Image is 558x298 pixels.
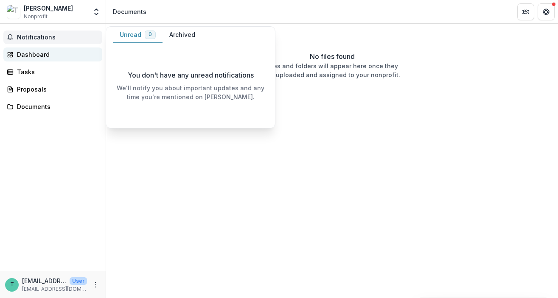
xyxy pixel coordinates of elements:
span: Notifications [17,34,99,41]
span: 0 [149,31,152,37]
div: Documents [17,102,95,111]
div: [PERSON_NAME] [24,4,73,13]
p: No files found [310,51,355,61]
div: Proposals [17,85,95,94]
span: Nonprofit [24,13,48,20]
img: Trey Scott [7,5,20,19]
button: Archived [163,27,202,43]
a: Tasks [3,65,102,79]
p: [EMAIL_ADDRESS][DOMAIN_NAME] [22,276,66,285]
button: More [90,280,101,290]
p: We'll notify you about important updates and any time you're mentioned on [PERSON_NAME]. [113,84,268,101]
a: Proposals [3,82,102,96]
button: Unread [113,27,163,43]
div: Dashboard [17,50,95,59]
button: Partners [517,3,534,20]
p: User [70,277,87,285]
button: Get Help [538,3,555,20]
p: [EMAIL_ADDRESS][DOMAIN_NAME] [22,285,87,293]
button: Notifications [3,31,102,44]
a: Dashboard [3,47,102,61]
div: Tasks [17,67,95,76]
p: You don't have any unread notifications [128,70,254,80]
div: treyscott@fas.harvard.edu [10,282,14,287]
nav: breadcrumb [109,6,150,18]
button: Open entity switcher [90,3,102,20]
div: Documents [113,7,146,16]
p: Files and folders will appear here once they are uploaded and assigned to your nonprofit. [264,61,400,79]
a: Documents [3,100,102,114]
